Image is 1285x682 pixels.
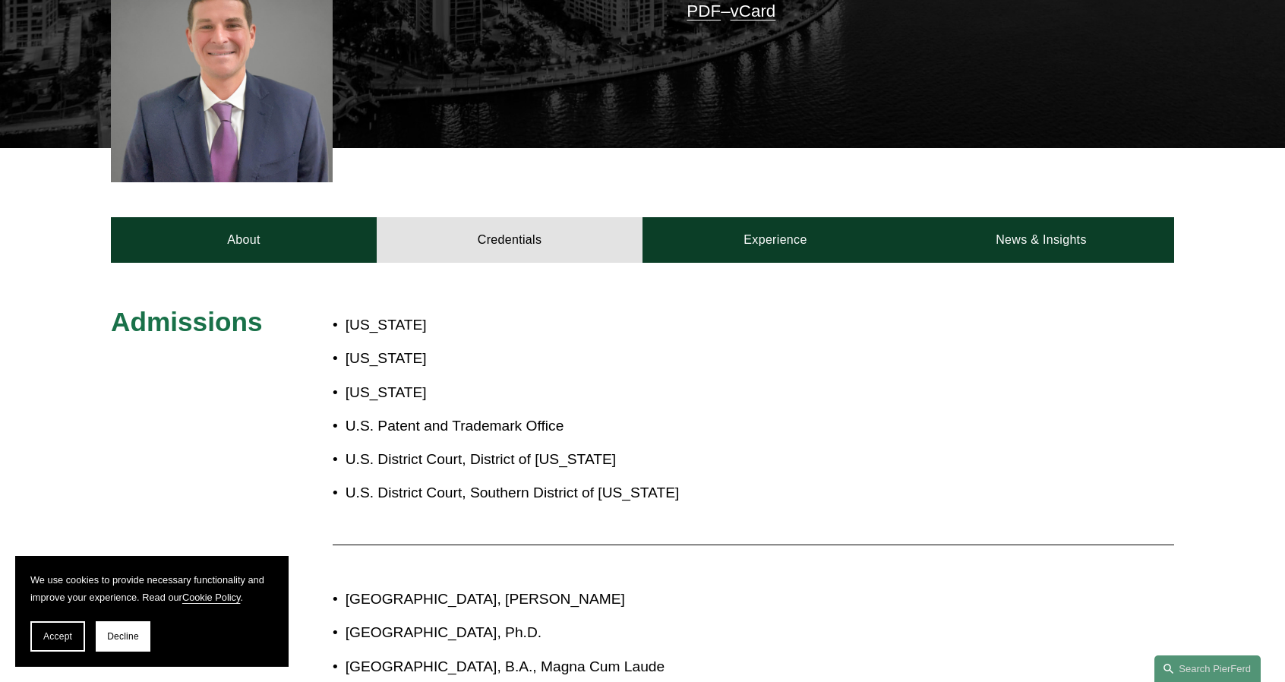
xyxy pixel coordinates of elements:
[111,307,262,336] span: Admissions
[908,217,1174,263] a: News & Insights
[642,217,908,263] a: Experience
[346,380,731,406] p: [US_STATE]
[731,2,776,21] a: vCard
[30,571,273,606] p: We use cookies to provide necessary functionality and improve your experience. Read our .
[1154,655,1261,682] a: Search this site
[346,413,731,440] p: U.S. Patent and Trademark Office
[182,592,241,603] a: Cookie Policy
[346,654,1041,680] p: [GEOGRAPHIC_DATA], B.A., Magna Cum Laude
[687,2,721,21] a: PDF
[346,346,731,372] p: [US_STATE]
[15,556,289,667] section: Cookie banner
[346,447,731,473] p: U.S. District Court, District of [US_STATE]
[346,480,731,507] p: U.S. District Court, Southern District of [US_STATE]
[43,631,72,642] span: Accept
[96,621,150,652] button: Decline
[377,217,642,263] a: Credentials
[346,620,1041,646] p: [GEOGRAPHIC_DATA], Ph.D.
[30,621,85,652] button: Accept
[111,217,377,263] a: About
[346,586,1041,613] p: [GEOGRAPHIC_DATA], [PERSON_NAME]
[107,631,139,642] span: Decline
[346,312,731,339] p: [US_STATE]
